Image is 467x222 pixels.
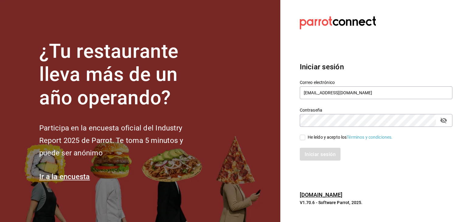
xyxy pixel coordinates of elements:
font: ¿Tu restaurante lleva más de un año operando? [39,40,178,109]
a: Ir a la encuesta [39,172,90,181]
font: Participa en la encuesta oficial del Industry Report 2025 de Parrot. Te toma 5 minutos y puede se... [39,124,183,157]
font: V1.70.6 - Software Parrot, 2025. [300,200,363,205]
button: campo de contraseña [438,115,449,126]
font: Contraseña [300,107,322,112]
font: Iniciar sesión [300,63,344,71]
input: Ingresa tu correo electrónico [300,86,452,99]
a: Términos y condiciones. [347,135,393,140]
a: [DOMAIN_NAME] [300,192,343,198]
font: He leído y acepto los [308,135,347,140]
font: Correo electrónico [300,80,335,85]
